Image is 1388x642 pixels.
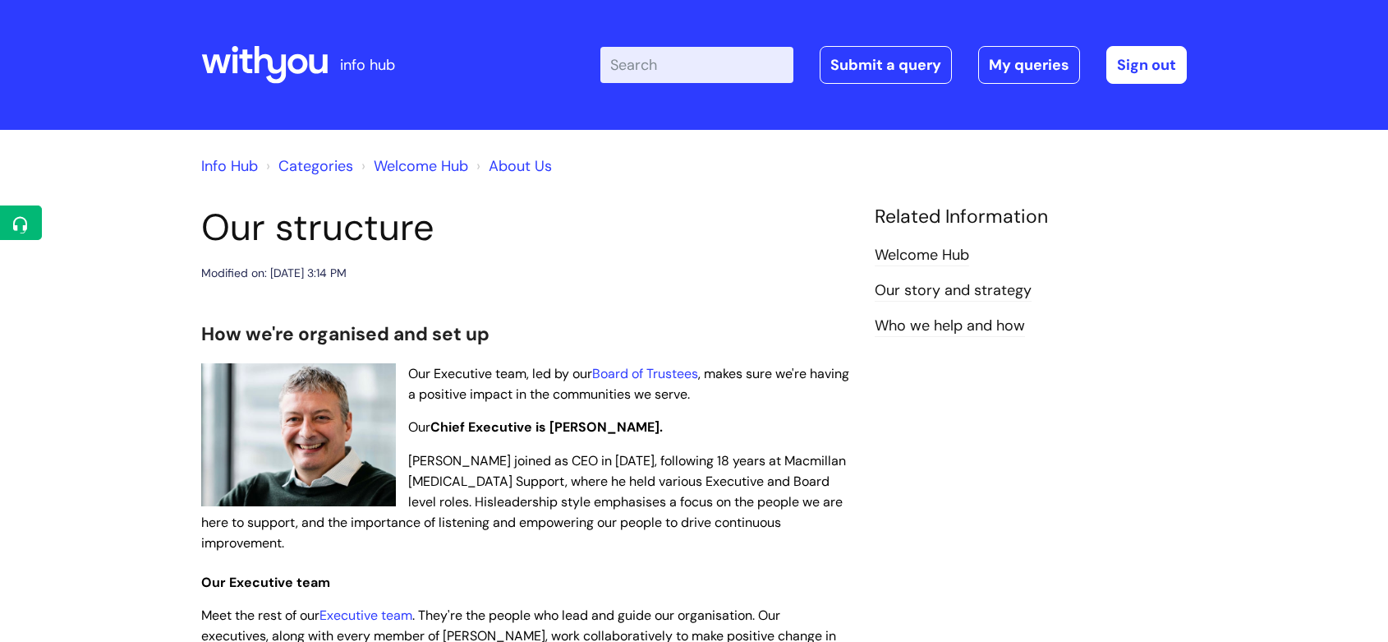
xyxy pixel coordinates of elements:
[592,365,698,382] a: Board of Trustees
[430,418,663,436] strong: Chief Executive is [PERSON_NAME].
[875,280,1032,302] a: Our story and strategy
[201,206,850,250] h1: Our structure
[875,245,969,266] a: Welcome Hub
[489,156,552,176] a: About Us
[600,47,793,83] input: Search
[978,46,1080,84] a: My queries
[201,263,347,284] div: Modified on: [DATE] 3:14 PM
[340,52,395,78] p: info hub
[820,46,952,84] a: Submit a query
[1106,46,1187,84] a: Sign out
[408,365,849,403] span: Our Executive team, led by our , makes sure we're having a positive impact in the communities we ...
[357,153,468,179] li: Welcome Hub
[374,156,468,176] a: Welcome Hub
[201,322,489,346] span: How we're organised and set up
[262,153,353,179] li: Solution home
[201,574,330,591] span: Our Executive team
[278,156,353,176] a: Categories
[875,316,1025,337] a: Who we help and how
[201,493,843,552] span: leadership style emphasises a focus on the people we are here to support, and the importance of l...
[600,46,1187,84] div: | -
[472,153,552,179] li: About Us
[201,156,258,176] a: Info Hub
[408,418,663,436] span: Our
[408,452,846,510] span: [PERSON_NAME] joined as CEO in [DATE], following 18 years at Macmillan [MEDICAL_DATA] Support, wh...
[875,206,1187,229] h4: Related Information
[319,607,412,624] a: Executive team
[201,363,396,506] img: WithYou Chief Executive Simon Phillips pictured looking at the camera and smiling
